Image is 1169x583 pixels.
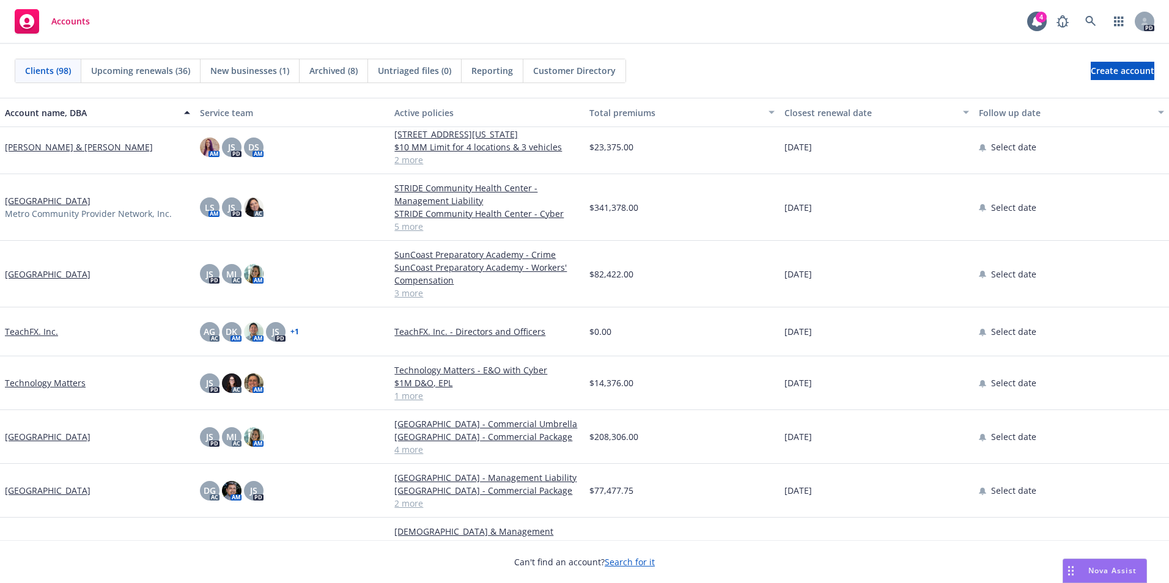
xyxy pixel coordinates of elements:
[784,106,956,119] div: Closest renewal date
[991,376,1036,389] span: Select date
[5,484,90,497] a: [GEOGRAPHIC_DATA]
[1050,9,1075,34] a: Report a Bug
[394,261,580,287] a: SunCoast Preparatory Academy - Workers' Compensation
[394,220,580,233] a: 5 more
[784,141,812,153] span: [DATE]
[394,128,580,141] a: [STREET_ADDRESS][US_STATE]
[589,484,633,497] span: $77,477.75
[205,201,215,214] span: LS
[228,201,235,214] span: JS
[309,64,358,77] span: Archived (8)
[589,141,633,153] span: $23,375.00
[394,325,580,338] a: TeachFX. Inc. - Directors and Officers
[394,287,580,299] a: 3 more
[784,268,812,280] span: [DATE]
[5,268,90,280] a: [GEOGRAPHIC_DATA]
[51,16,90,26] span: Accounts
[394,484,580,497] a: [GEOGRAPHIC_DATA] - Commercial Package
[195,98,390,127] button: Service team
[394,417,580,430] a: [GEOGRAPHIC_DATA] - Commercial Umbrella
[5,376,86,389] a: Technology Matters
[204,325,215,338] span: AG
[206,376,213,389] span: JS
[1063,559,1079,582] div: Drag to move
[5,207,172,220] span: Metro Community Provider Network, Inc.
[204,484,216,497] span: DG
[784,201,812,214] span: [DATE]
[394,364,580,376] a: Technology Matters - E&O with Cyber
[1036,12,1047,23] div: 4
[25,64,71,77] span: Clients (98)
[248,141,259,153] span: DS
[206,268,213,280] span: JS
[206,430,213,443] span: JS
[1063,559,1147,583] button: Nova Assist
[250,484,257,497] span: JS
[784,484,812,497] span: [DATE]
[1107,9,1131,34] a: Switch app
[780,98,975,127] button: Closest renewal date
[991,268,1036,280] span: Select date
[244,373,264,393] img: photo
[210,64,289,77] span: New businesses (1)
[784,325,812,338] span: [DATE]
[226,268,237,280] span: MJ
[244,427,264,447] img: photo
[394,389,580,402] a: 1 more
[589,106,761,119] div: Total premiums
[272,325,279,338] span: JS
[979,106,1151,119] div: Follow up date
[584,98,780,127] button: Total premiums
[226,325,237,338] span: DK
[471,64,513,77] span: Reporting
[589,430,638,443] span: $208,306.00
[784,376,812,389] span: [DATE]
[394,376,580,389] a: $1M D&O, EPL
[10,4,95,38] a: Accounts
[244,197,264,217] img: photo
[378,64,451,77] span: Untriaged files (0)
[974,98,1169,127] button: Follow up date
[394,141,580,153] a: $10 MM Limit for 4 locations & 3 vehicles
[394,248,580,261] a: SunCoast Preparatory Academy - Crime
[5,194,90,207] a: [GEOGRAPHIC_DATA]
[389,98,584,127] button: Active policies
[394,430,580,443] a: [GEOGRAPHIC_DATA] - Commercial Package
[222,373,242,393] img: photo
[394,525,580,563] a: [DEMOGRAPHIC_DATA] & Management Placement Services, Inc - Commercial Umbrella
[991,430,1036,443] span: Select date
[589,325,611,338] span: $0.00
[228,141,235,153] span: JS
[394,497,580,510] a: 2 more
[784,430,812,443] span: [DATE]
[1088,565,1137,576] span: Nova Assist
[226,430,237,443] span: MJ
[514,555,655,568] span: Can't find an account?
[605,556,655,568] a: Search for it
[200,137,219,157] img: photo
[5,325,58,338] a: TeachFX. Inc.
[1091,59,1154,82] span: Create account
[394,106,580,119] div: Active policies
[91,64,190,77] span: Upcoming renewals (36)
[991,141,1036,153] span: Select date
[244,322,264,342] img: photo
[5,430,90,443] a: [GEOGRAPHIC_DATA]
[991,484,1036,497] span: Select date
[1079,9,1103,34] a: Search
[244,264,264,284] img: photo
[589,201,638,214] span: $341,378.00
[222,481,242,501] img: photo
[394,443,580,456] a: 4 more
[589,268,633,280] span: $82,422.00
[991,201,1036,214] span: Select date
[290,328,299,335] a: + 1
[1091,62,1154,80] a: Create account
[394,153,580,166] a: 2 more
[394,182,580,207] a: STRIDE Community Health Center - Management Liability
